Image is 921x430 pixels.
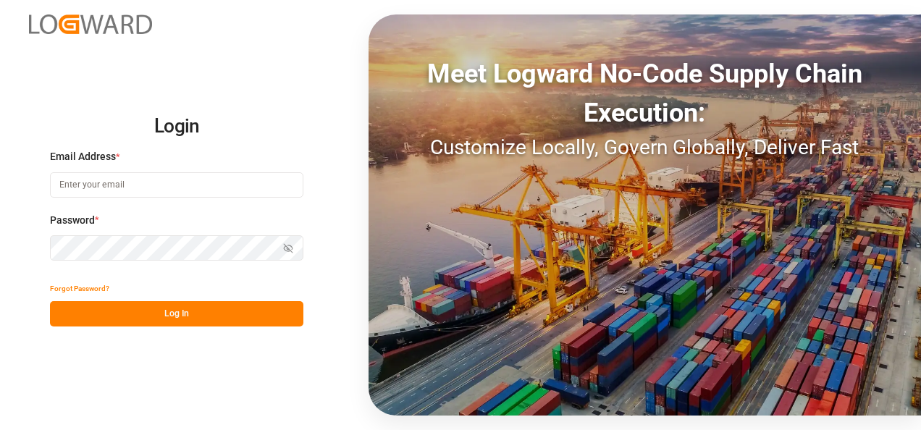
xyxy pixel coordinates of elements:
div: Meet Logward No-Code Supply Chain Execution: [369,54,921,132]
h2: Login [50,104,303,150]
img: Logward_new_orange.png [29,14,152,34]
button: Log In [50,301,303,326]
div: Customize Locally, Govern Globally, Deliver Fast [369,132,921,163]
button: Forgot Password? [50,276,109,301]
span: Email Address [50,149,116,164]
input: Enter your email [50,172,303,198]
span: Password [50,213,95,228]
